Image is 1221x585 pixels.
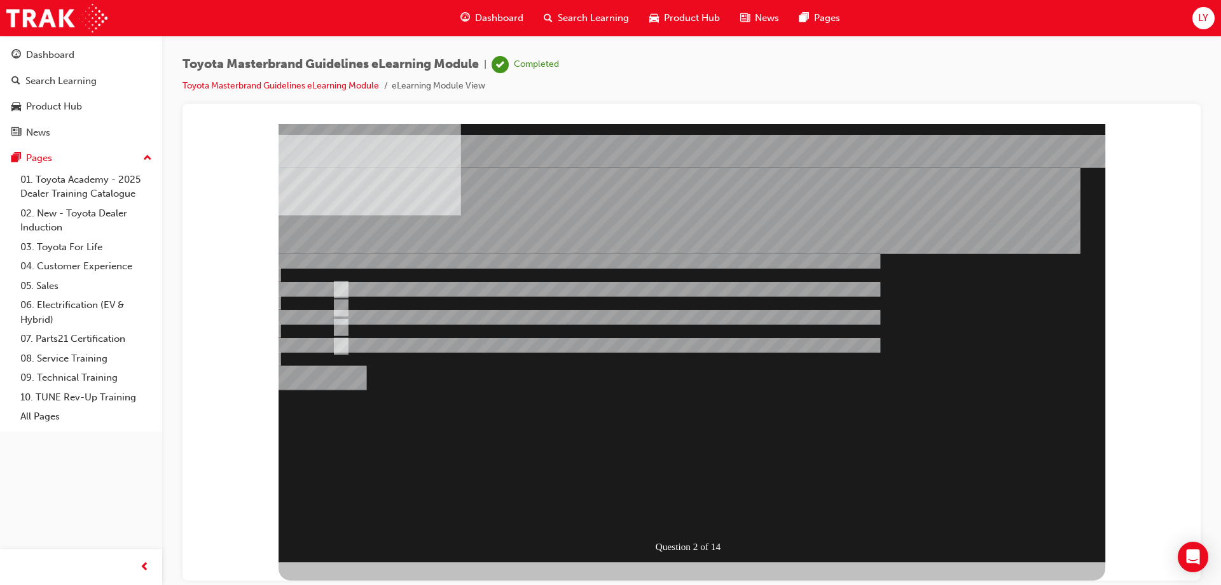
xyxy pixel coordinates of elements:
[6,4,107,32] img: Trak
[86,438,913,470] div: Multiple Choice Quiz
[26,48,74,62] div: Dashboard
[730,5,789,31] a: news-iconNews
[15,295,157,329] a: 06. Electrification (EV & Hybrid)
[392,79,485,94] li: eLearning Module View
[15,349,157,369] a: 08. Service Training
[460,10,470,26] span: guage-icon
[1192,7,1215,29] button: LY
[514,59,559,71] div: Completed
[11,153,21,164] span: pages-icon
[11,50,21,61] span: guage-icon
[15,257,157,276] a: 04. Customer Experience
[755,11,779,25] span: News
[25,74,97,88] div: Search Learning
[183,80,379,91] a: Toyota Masterbrand Guidelines eLearning Module
[15,388,157,407] a: 10. TUNE Rev-Up Training
[11,101,21,113] span: car-icon
[143,150,152,167] span: up-icon
[15,329,157,349] a: 07. Parts21 Certification
[5,95,157,118] a: Product Hub
[789,5,850,31] a: pages-iconPages
[450,5,534,31] a: guage-iconDashboard
[15,276,157,296] a: 05. Sales
[740,10,750,26] span: news-icon
[1198,11,1208,25] span: LY
[649,10,659,26] span: car-icon
[26,99,82,114] div: Product Hub
[492,56,509,73] span: learningRecordVerb_COMPLETE-icon
[1178,542,1208,572] div: Open Intercom Messenger
[639,5,730,31] a: car-iconProduct Hub
[11,127,21,139] span: news-icon
[461,414,548,432] div: Question 2 of 14
[814,11,840,25] span: Pages
[5,69,157,93] a: Search Learning
[11,76,20,87] span: search-icon
[5,146,157,170] button: Pages
[484,57,486,72] span: |
[664,11,720,25] span: Product Hub
[140,560,149,575] span: prev-icon
[799,10,809,26] span: pages-icon
[183,57,479,72] span: Toyota Masterbrand Guidelines eLearning Module
[5,43,157,67] a: Dashboard
[15,237,157,257] a: 03. Toyota For Life
[15,407,157,426] a: All Pages
[475,11,523,25] span: Dashboard
[15,368,157,388] a: 09. Technical Training
[5,121,157,144] a: News
[544,10,553,26] span: search-icon
[15,204,157,237] a: 02. New - Toyota Dealer Induction
[534,5,639,31] a: search-iconSearch Learning
[15,170,157,204] a: 01. Toyota Academy - 2025 Dealer Training Catalogue
[5,41,157,146] button: DashboardSearch LearningProduct HubNews
[26,151,52,166] div: Pages
[558,11,629,25] span: Search Learning
[26,125,50,140] div: News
